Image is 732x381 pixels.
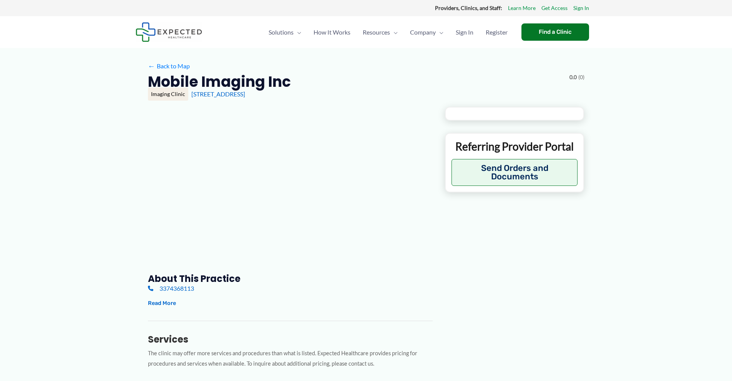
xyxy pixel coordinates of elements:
[363,19,390,46] span: Resources
[294,19,301,46] span: Menu Toggle
[436,19,443,46] span: Menu Toggle
[410,19,436,46] span: Company
[262,19,514,46] nav: Primary Site Navigation
[451,159,578,186] button: Send Orders and Documents
[521,23,589,41] a: Find a Clinic
[390,19,398,46] span: Menu Toggle
[486,19,508,46] span: Register
[450,19,480,46] a: Sign In
[269,19,294,46] span: Solutions
[148,285,194,292] a: 3374368113
[148,273,433,285] h3: About this practice
[404,19,450,46] a: CompanyMenu Toggle
[148,60,190,72] a: ←Back to Map
[357,19,404,46] a: ResourcesMenu Toggle
[508,3,536,13] a: Learn More
[148,62,155,70] span: ←
[451,139,578,153] p: Referring Provider Portal
[541,3,568,13] a: Get Access
[573,3,589,13] a: Sign In
[480,19,514,46] a: Register
[456,19,473,46] span: Sign In
[262,19,307,46] a: SolutionsMenu Toggle
[136,22,202,42] img: Expected Healthcare Logo - side, dark font, small
[191,90,245,98] a: [STREET_ADDRESS]
[569,72,577,82] span: 0.0
[148,88,188,101] div: Imaging Clinic
[148,72,291,91] h2: Mobile Imaging Inc
[307,19,357,46] a: How It Works
[314,19,350,46] span: How It Works
[578,72,584,82] span: (0)
[148,348,433,369] p: The clinic may offer more services and procedures than what is listed. Expected Healthcare provid...
[435,5,502,11] strong: Providers, Clinics, and Staff:
[148,333,433,345] h3: Services
[148,299,176,308] button: Read More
